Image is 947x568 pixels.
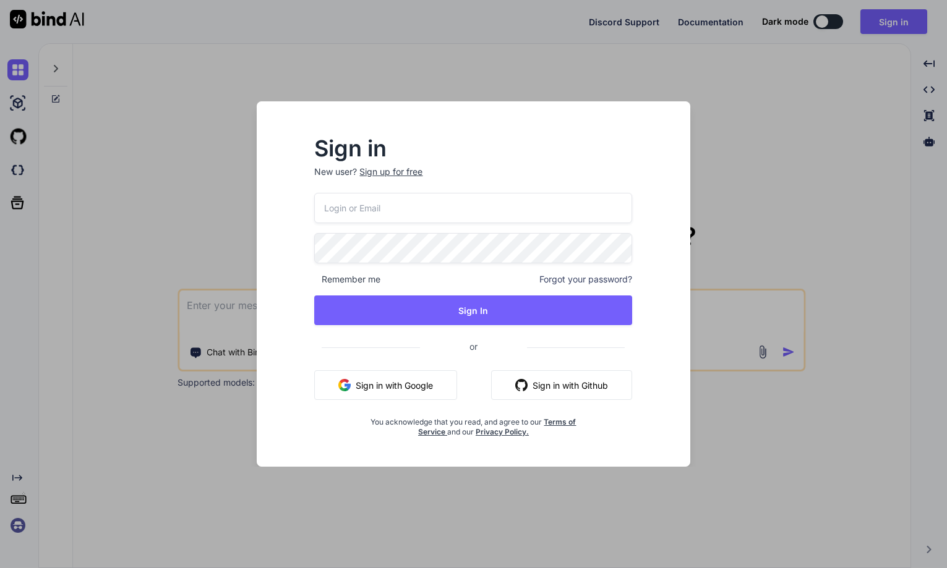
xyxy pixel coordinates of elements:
button: Sign in with Google [314,370,457,400]
span: Forgot your password? [539,273,632,286]
input: Login or Email [314,193,632,223]
img: github [515,379,528,391]
div: Sign up for free [359,166,422,178]
div: You acknowledge that you read, and agree to our and our [367,410,580,437]
span: or [420,331,527,362]
img: google [338,379,351,391]
button: Sign In [314,295,632,325]
button: Sign in with Github [491,370,632,400]
p: New user? [314,166,632,193]
span: Remember me [314,273,380,286]
h2: Sign in [314,138,632,158]
a: Terms of Service [418,417,576,436]
a: Privacy Policy. [476,427,529,436]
